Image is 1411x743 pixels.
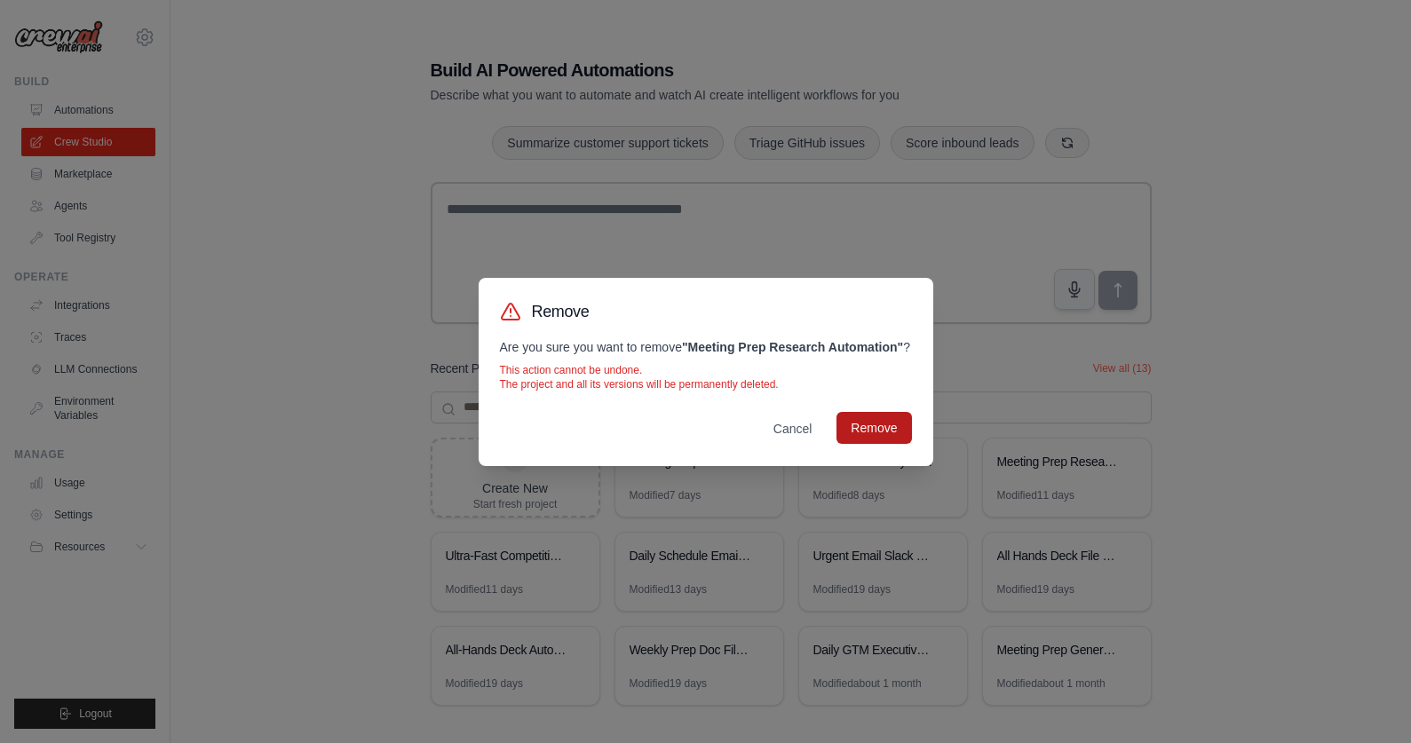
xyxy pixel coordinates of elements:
h3: Remove [532,299,590,324]
p: This action cannot be undone. [500,363,912,377]
button: Remove [836,412,911,444]
strong: " Meeting Prep Research Automation " [682,340,903,354]
p: The project and all its versions will be permanently deleted. [500,377,912,391]
p: Are you sure you want to remove ? [500,338,912,356]
button: Cancel [759,413,827,445]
